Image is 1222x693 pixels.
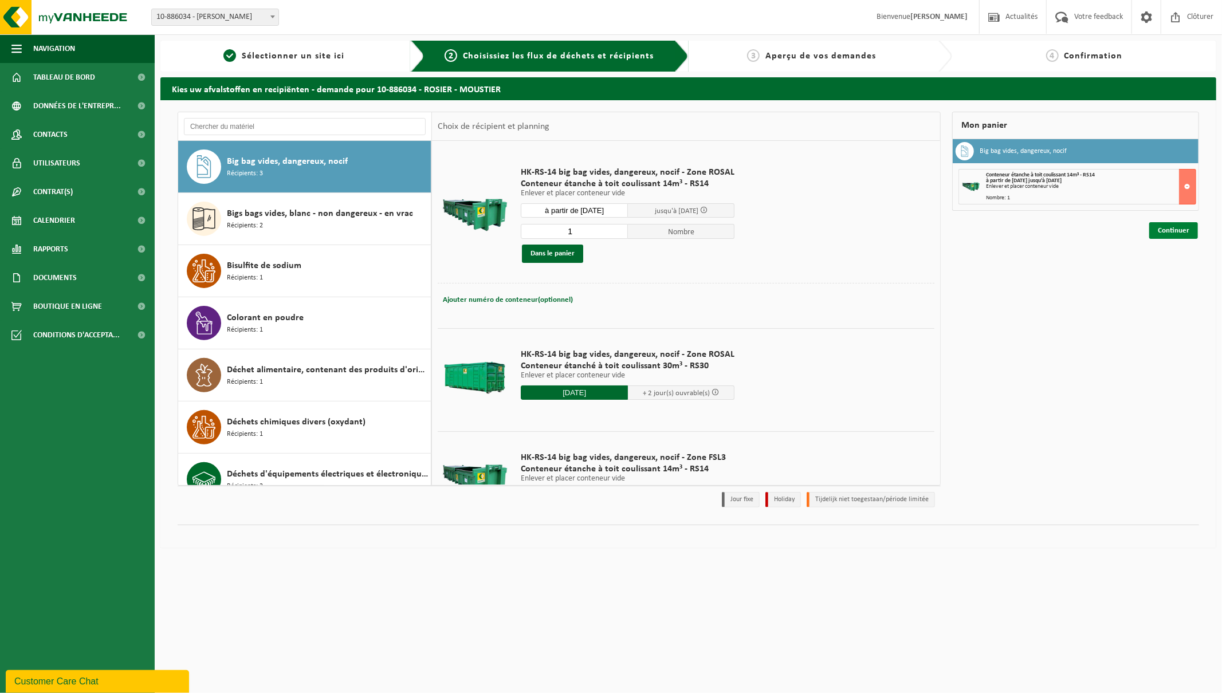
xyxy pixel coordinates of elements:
span: Utilisateurs [33,149,80,178]
span: Documents [33,263,77,292]
span: Données de l'entrepr... [33,92,121,120]
strong: [PERSON_NAME] [910,13,968,21]
button: Bigs bags vides, blanc - non dangereux - en vrac Récipients: 2 [178,193,431,245]
span: + 2 jour(s) ouvrable(s) [643,389,710,397]
span: jusqu'à [DATE] [655,207,698,215]
span: Déchet alimentaire, contenant des produits d'origine animale, non emballé, catégorie 3 [227,363,428,377]
button: Déchet alimentaire, contenant des produits d'origine animale, non emballé, catégorie 3 Récipients: 1 [178,349,431,401]
span: Contacts [33,120,68,149]
button: Big bag vides, dangereux, nocif Récipients: 3 [178,141,431,193]
span: Récipients: 1 [227,325,263,336]
span: Tableau de bord [33,63,95,92]
span: 1 [223,49,236,62]
span: Conditions d'accepta... [33,321,120,349]
span: Conteneur étanche à toit coulissant 14m³ - RS14 [521,463,726,475]
span: Conteneur étanche à toit coulissant 14m³ - RS14 [986,172,1095,178]
span: Conteneur étanché à toit coulissant 30m³ - RS30 [521,360,734,372]
span: 3 [747,49,760,62]
span: Ajouter numéro de conteneur(optionnel) [443,296,573,304]
div: Choix de récipient et planning [432,112,555,141]
span: Déchets chimiques divers (oxydant) [227,415,366,429]
h2: Kies uw afvalstoffen en recipiënten - demande pour 10-886034 - ROSIER - MOUSTIER [160,77,1216,100]
strong: à partir de [DATE] jusqu'à [DATE] [986,178,1062,184]
p: Enlever et placer conteneur vide [521,475,726,483]
span: Bisulfite de sodium [227,259,301,273]
p: Enlever et placer conteneur vide [521,190,734,198]
span: Récipients: 3 [227,168,263,179]
span: Récipients: 1 [227,273,263,283]
span: Big bag vides, dangereux, nocif [227,155,348,168]
span: 10-886034 - ROSIER - MOUSTIER [152,9,278,25]
div: Mon panier [952,112,1199,139]
p: Enlever et placer conteneur vide [521,372,734,380]
div: Enlever et placer conteneur vide [986,184,1196,190]
span: Confirmation [1064,52,1123,61]
span: Récipients: 1 [227,377,263,388]
span: Bigs bags vides, blanc - non dangereux - en vrac [227,207,413,220]
span: 2 [445,49,457,62]
li: Tijdelijk niet toegestaan/période limitée [807,492,935,507]
span: 10-886034 - ROSIER - MOUSTIER [151,9,279,26]
span: Colorant en poudre [227,311,304,325]
a: Continuer [1149,222,1198,239]
span: 4 [1046,49,1059,62]
h3: Big bag vides, dangereux, nocif [980,142,1067,160]
span: Calendrier [33,206,75,235]
span: HK-RS-14 big bag vides, dangereux, nocif - Zone FSL3 [521,452,726,463]
span: HK-RS-14 big bag vides, dangereux, nocif - Zone ROSAL [521,167,734,178]
span: Récipients: 2 [227,220,263,231]
span: Récipients: 1 [227,429,263,440]
span: Conteneur étanche à toit coulissant 14m³ - RS14 [521,178,734,190]
li: Holiday [765,492,801,507]
span: Contrat(s) [33,178,73,206]
iframe: chat widget [6,668,191,693]
input: Sélectionnez date [521,385,628,400]
span: Sélectionner un site ici [242,52,344,61]
input: Sélectionnez date [521,203,628,218]
button: Déchets chimiques divers (oxydant) Récipients: 1 [178,401,431,454]
span: Déchets d'équipements électriques et électroniques - Sans tubes cathodiques [227,467,428,481]
span: Navigation [33,34,75,63]
button: Bisulfite de sodium Récipients: 1 [178,245,431,297]
button: Déchets d'équipements électriques et électroniques - Sans tubes cathodiques Récipients: 2 [178,454,431,506]
input: Chercher du matériel [184,118,426,135]
button: Ajouter numéro de conteneur(optionnel) [442,292,574,308]
span: Rapports [33,235,68,263]
span: Boutique en ligne [33,292,102,321]
span: Choisissiez les flux de déchets et récipients [463,52,654,61]
a: 1Sélectionner un site ici [166,49,402,63]
span: HK-RS-14 big bag vides, dangereux, nocif - Zone ROSAL [521,349,734,360]
div: Nombre: 1 [986,195,1196,201]
button: Dans le panier [522,245,583,263]
span: Nombre [628,224,735,239]
li: Jour fixe [722,492,760,507]
span: Récipients: 2 [227,481,263,492]
button: Colorant en poudre Récipients: 1 [178,297,431,349]
span: Aperçu de vos demandes [765,52,876,61]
